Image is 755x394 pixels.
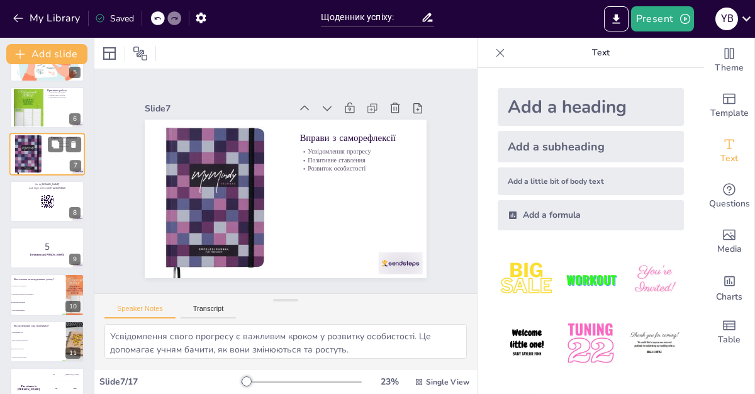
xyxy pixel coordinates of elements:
[498,131,684,162] div: Add a subheading
[704,128,754,174] div: Add text boxes
[604,6,629,31] button: Export to PowerPoint
[104,305,176,318] button: Speaker Notes
[47,96,81,99] p: Записування досягнень
[30,253,64,256] strong: Готуємося до [PERSON_NAME]!
[704,83,754,128] div: Add ready made slides
[99,376,241,388] div: Slide 7 / 17
[498,167,684,195] div: Add a little bit of body text
[374,376,405,388] div: 23 %
[704,219,754,264] div: Add images, graphics, shapes or video
[65,347,81,359] div: 11
[12,285,65,286] span: Допомогти у самоаналізі
[498,88,684,126] div: Add a heading
[211,72,265,179] p: Позитивне ставлення
[14,186,81,190] p: and login with code
[631,6,694,31] button: Present
[10,227,84,269] div: 9
[188,81,246,189] p: Вправи з саморефлексії
[69,207,81,218] div: 8
[498,314,556,373] img: 4.jpeg
[498,200,684,230] div: Add a formula
[14,240,81,254] p: 5
[704,38,754,83] div: Change the overall theme
[51,143,81,145] p: Позитивне ставлення
[10,181,84,222] div: 8
[66,137,81,152] button: Delete Slide
[211,204,282,342] div: Slide 7
[104,324,467,359] textarea: Усвідомлення свого прогресу є важливим кроком у розвитку особистості. Це допомагає учням бачити, ...
[704,174,754,219] div: Get real-time input from your audience
[47,91,81,94] p: Створення щоденників
[718,333,741,347] span: Table
[561,314,620,373] img: 5.jpeg
[709,197,750,211] span: Questions
[47,368,84,381] div: 100
[65,301,81,312] div: 10
[51,136,81,140] p: Вправи з саморефлексії
[716,290,742,304] span: Charts
[181,305,237,318] button: Transcript
[99,43,120,64] div: Layout
[14,183,81,186] p: Go to
[12,356,65,357] span: Тільки успіхи в навчанні
[10,274,84,315] div: 10
[12,332,65,333] span: Тільки великі цілі
[715,8,738,30] div: Y B
[704,264,754,310] div: Add charts and graphs
[561,250,620,309] img: 2.jpeg
[10,321,84,363] div: 11
[704,310,754,355] div: Add a table
[625,250,684,309] img: 3.jpeg
[12,348,65,349] span: Будь-які досягнення
[70,160,81,172] div: 7
[69,113,81,125] div: 6
[10,385,47,391] h4: The winner is [PERSON_NAME]
[717,242,742,256] span: Media
[625,314,684,373] img: 6.jpeg
[14,324,62,328] p: Які досягнення слід записувати?
[710,106,749,120] span: Template
[51,140,81,143] p: Усвідомлення прогресу
[715,6,738,31] button: Y B
[95,13,134,25] div: Saved
[715,61,744,75] span: Theme
[73,388,76,390] div: Jaap
[10,87,84,128] div: 6
[47,94,81,96] p: Оформлення сторінок
[12,301,65,303] span: Підвищити мотивацію
[48,137,63,152] button: Duplicate Slide
[42,183,60,186] strong: [DOMAIN_NAME]
[47,89,81,93] p: Практична робота
[12,293,65,295] span: Записувати тільки великі досягнення
[510,38,691,68] p: Text
[321,8,421,26] input: Insert title
[9,133,85,176] div: 7
[69,67,81,78] div: 5
[203,76,257,182] p: Усвідомлення прогресу
[12,340,65,341] span: Лише щоденні досягнення
[498,250,556,309] img: 1.jpeg
[9,8,86,28] button: My Library
[14,277,62,281] p: Яка основна мета щоденника успіху?
[426,377,469,387] span: Single View
[69,254,81,265] div: 9
[219,69,273,175] p: Розвиток особистості
[720,152,738,166] span: Text
[51,145,81,148] p: Розвиток особистості
[12,310,65,311] span: Зберігати інформацію
[133,46,148,61] span: Position
[6,44,87,64] button: Add slide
